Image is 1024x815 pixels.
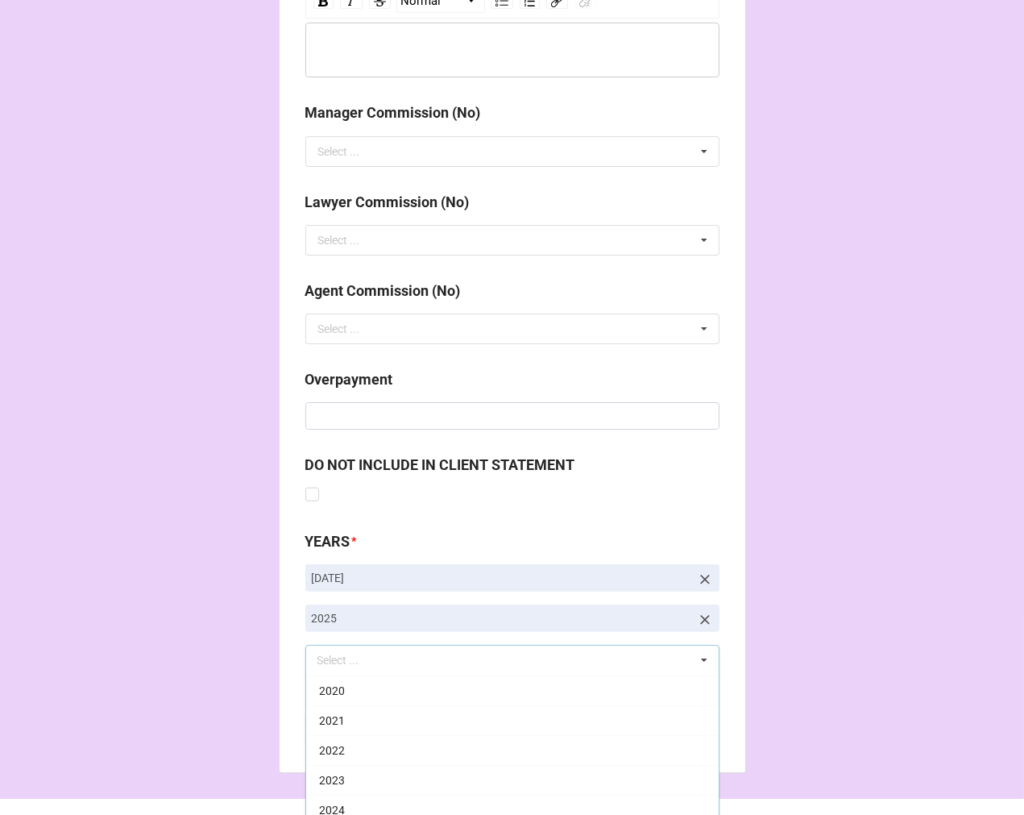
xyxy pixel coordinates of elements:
label: Overpayment [305,368,393,391]
p: [DATE] [312,570,690,586]
div: Select ... [318,146,360,157]
div: Select ... [318,235,360,246]
p: 2025 [312,610,690,626]
span: 2022 [319,744,345,757]
label: Agent Commission (No) [305,280,461,302]
label: DO NOT INCLUDE IN CLIENT STATEMENT [305,454,575,476]
label: Manager Commission (No) [305,102,481,124]
span: 2023 [319,774,345,787]
div: Select ... [318,323,360,335]
span: 2021 [319,714,345,727]
label: Lawyer Commission (No) [305,191,470,214]
span: 2020 [319,684,345,697]
label: YEARS [305,530,350,553]
div: rdw-editor [313,41,712,59]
